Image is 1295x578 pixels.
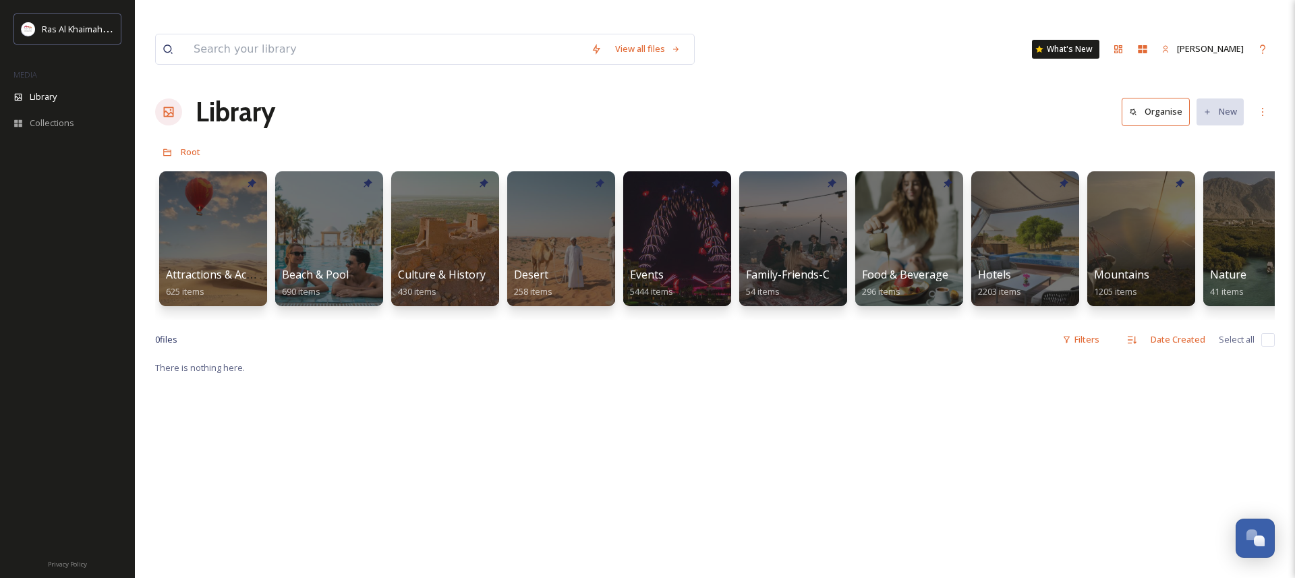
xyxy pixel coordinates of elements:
span: Collections [30,117,74,129]
button: Open Chat [1236,519,1275,558]
a: Attractions & Activities625 items [166,268,279,297]
span: Ras Al Khaimah Tourism Development Authority [42,22,233,35]
span: 54 items [746,285,780,297]
a: Food & Beverage296 items [862,268,948,297]
span: Nature [1210,267,1246,282]
a: [PERSON_NAME] [1155,36,1250,62]
a: What's New [1032,40,1099,59]
span: Culture & History [398,267,486,282]
a: Mountains1205 items [1094,268,1149,297]
a: Beach & Pool690 items [282,268,349,297]
button: New [1197,98,1244,125]
button: Organise [1122,98,1190,125]
div: Date Created [1144,326,1212,353]
span: 5444 items [630,285,673,297]
span: 296 items [862,285,900,297]
span: 0 file s [155,333,177,346]
span: 625 items [166,285,204,297]
a: Nature41 items [1210,268,1246,297]
a: Culture & History430 items [398,268,486,297]
span: Events [630,267,664,282]
span: Beach & Pool [282,267,349,282]
img: Logo_RAKTDA_RGB-01.png [22,22,35,36]
span: Root [181,146,200,158]
span: There is nothing here. [155,362,245,374]
span: 258 items [514,285,552,297]
a: Root [181,144,200,160]
span: Privacy Policy [48,560,87,569]
a: Privacy Policy [48,555,87,571]
span: Mountains [1094,267,1149,282]
span: 690 items [282,285,320,297]
a: Family-Friends-Couple-Solo54 items [746,268,885,297]
a: Desert258 items [514,268,552,297]
span: 41 items [1210,285,1244,297]
a: Events5444 items [630,268,673,297]
span: Select all [1219,333,1255,346]
span: Family-Friends-Couple-Solo [746,267,885,282]
span: [PERSON_NAME] [1177,42,1244,55]
span: 1205 items [1094,285,1137,297]
span: Attractions & Activities [166,267,279,282]
span: Food & Beverage [862,267,948,282]
span: MEDIA [13,69,37,80]
input: Search your library [187,34,584,64]
span: Library [30,90,57,103]
span: 430 items [398,285,436,297]
a: View all files [608,36,687,62]
a: Hotels2203 items [978,268,1021,297]
a: Library [196,92,275,132]
div: Filters [1056,326,1106,353]
span: 2203 items [978,285,1021,297]
span: Hotels [978,267,1011,282]
span: Desert [514,267,548,282]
